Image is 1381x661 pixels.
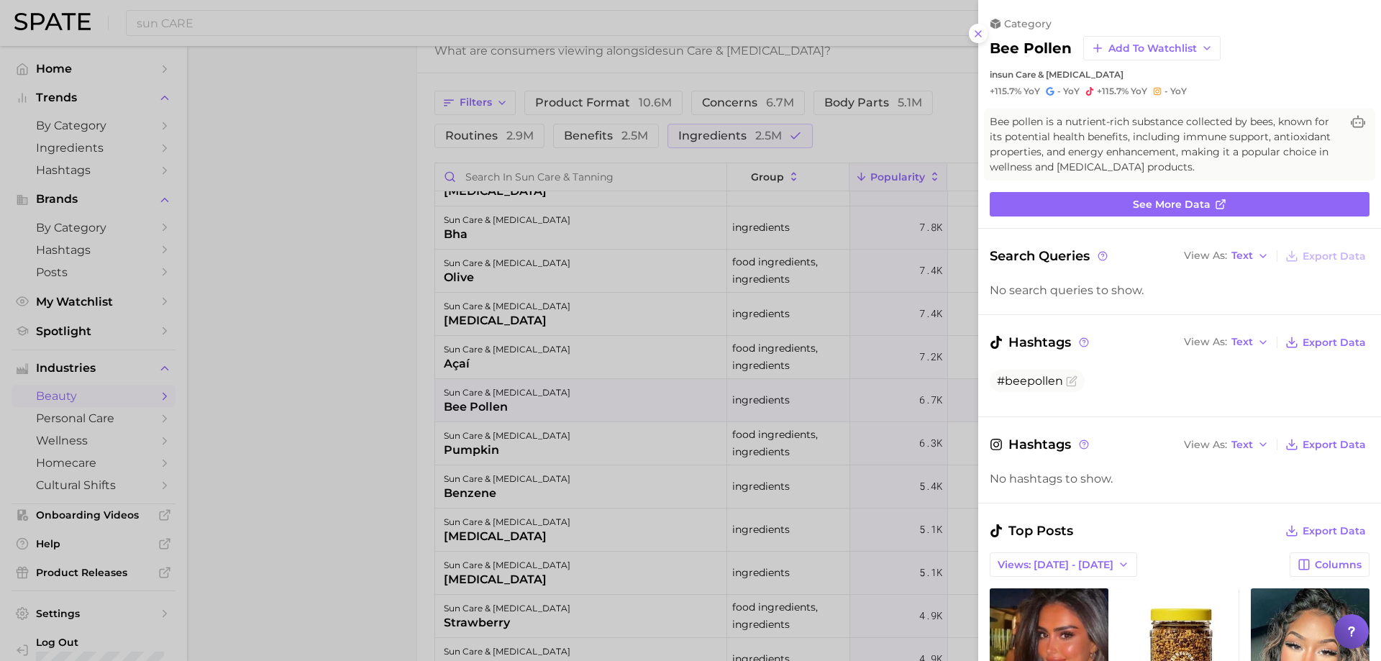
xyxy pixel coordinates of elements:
span: Export Data [1303,250,1366,263]
span: Search Queries [990,246,1110,266]
button: Export Data [1282,434,1369,455]
span: Add to Watchlist [1108,42,1197,55]
div: in [990,69,1369,80]
span: Top Posts [990,521,1073,541]
span: Columns [1315,559,1362,571]
span: +115.7% [1097,86,1129,96]
button: Export Data [1282,332,1369,352]
button: Export Data [1282,246,1369,266]
span: - [1057,86,1061,96]
span: category [1004,17,1052,30]
a: See more data [990,192,1369,216]
span: Export Data [1303,525,1366,537]
span: YoY [1131,86,1147,97]
span: sun care & [MEDICAL_DATA] [998,69,1124,80]
span: YoY [1063,86,1080,97]
span: YoY [1024,86,1040,97]
span: YoY [1170,86,1187,97]
button: Add to Watchlist [1083,36,1221,60]
div: No search queries to show. [990,283,1369,297]
button: Views: [DATE] - [DATE] [990,552,1137,577]
span: View As [1184,338,1227,346]
span: View As [1184,441,1227,449]
span: - [1164,86,1168,96]
button: View AsText [1180,435,1272,454]
span: +115.7% [990,86,1021,96]
span: Views: [DATE] - [DATE] [998,559,1113,571]
span: Bee pollen is a nutrient-rich substance collected by bees, known for its potential health benefit... [990,114,1341,175]
span: Text [1231,252,1253,260]
button: Columns [1290,552,1369,577]
span: View As [1184,252,1227,260]
div: No hashtags to show. [990,472,1369,486]
button: Export Data [1282,521,1369,541]
span: See more data [1133,199,1211,211]
span: Hashtags [990,434,1091,455]
button: Flag as miscategorized or irrelevant [1066,375,1077,387]
span: Text [1231,441,1253,449]
span: Export Data [1303,337,1366,349]
span: Hashtags [990,332,1091,352]
button: View AsText [1180,247,1272,265]
button: View AsText [1180,333,1272,352]
span: Text [1231,338,1253,346]
span: Export Data [1303,439,1366,451]
span: #beepollen [997,374,1063,388]
h2: bee pollen [990,40,1072,57]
